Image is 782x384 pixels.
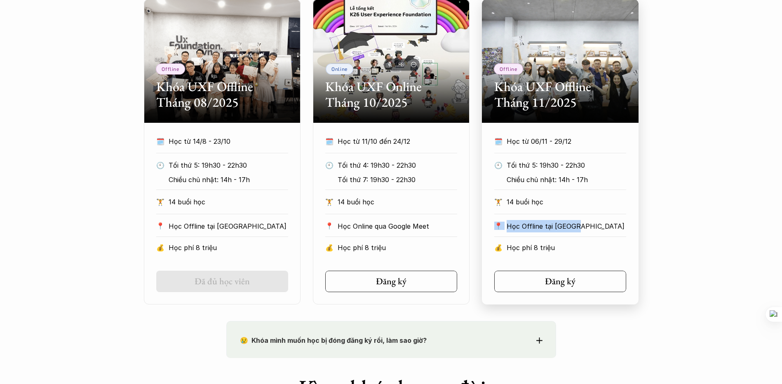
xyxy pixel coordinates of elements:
p: 🗓️ [494,135,503,148]
h2: Khóa UXF Online Tháng 10/2025 [325,79,457,110]
p: Tối thứ 5: 19h30 - 22h30 [507,159,622,171]
p: 🏋️ [494,196,503,208]
p: Tối thứ 5: 19h30 - 22h30 [169,159,284,171]
a: Đăng ký [325,271,457,292]
h5: Đã đủ học viên [195,276,250,287]
p: Học từ 11/10 đến 24/12 [338,135,457,148]
p: Offline [162,66,179,72]
p: 📍 [156,222,164,230]
p: 💰 [325,241,333,254]
p: 🕙 [156,159,164,171]
p: 🗓️ [325,135,333,148]
p: 🕙 [325,159,333,171]
p: 14 buổi học [169,196,288,208]
p: Học từ 14/8 - 23/10 [169,135,288,148]
p: Học Online qua Google Meet [338,220,457,232]
p: Học Offline tại [GEOGRAPHIC_DATA] [169,220,288,232]
p: 14 buổi học [338,196,457,208]
p: Chiều chủ nhật: 14h - 17h [169,173,284,186]
h5: Đăng ký [376,276,406,287]
p: Offline [500,66,517,72]
p: Chiều chủ nhật: 14h - 17h [507,173,622,186]
h5: Đăng ký [545,276,575,287]
p: 💰 [156,241,164,254]
p: 🗓️ [156,135,164,148]
p: 🕙 [494,159,503,171]
h2: Khóa UXF Offline Tháng 08/2025 [156,79,288,110]
p: 💰 [494,241,503,254]
p: 🏋️ [156,196,164,208]
strong: 😢 Khóa mình muốn học bị đóng đăng ký rồi, làm sao giờ? [240,336,427,344]
p: 📍 [325,222,333,230]
h2: Khóa UXF Offline Tháng 11/2025 [494,79,626,110]
p: 📍 [494,222,503,230]
a: Đăng ký [494,271,626,292]
p: Học Offline tại [GEOGRAPHIC_DATA] [507,220,626,232]
p: Online [331,66,348,72]
p: Học phí 8 triệu [169,241,288,254]
p: Học phí 8 triệu [338,241,457,254]
p: Tối thứ 4: 19h30 - 22h30 [338,159,453,171]
p: 🏋️ [325,196,333,208]
p: 14 buổi học [507,196,626,208]
p: Tối thứ 7: 19h30 - 22h30 [338,173,453,186]
p: Học phí 8 triệu [507,241,626,254]
p: Học từ 06/11 - 29/12 [507,135,626,148]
